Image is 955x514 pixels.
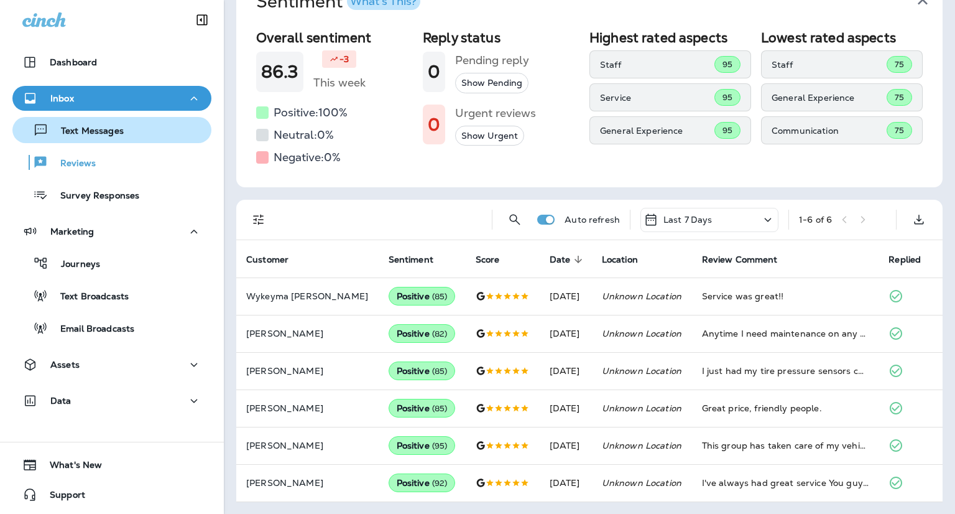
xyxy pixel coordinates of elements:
[50,360,80,370] p: Assets
[423,30,579,45] h2: Reply status
[550,254,587,265] span: Date
[502,207,527,232] button: Search Reviews
[432,291,448,302] span: ( 85 )
[907,207,931,232] button: Export as CSV
[389,287,456,306] div: Positive
[48,259,100,271] p: Journeys
[722,59,732,70] span: 95
[48,126,124,138] p: Text Messages
[895,125,904,136] span: 75
[702,477,869,489] div: I've always had great service You guys have always taken care of whatever needs that I have neede...
[246,254,305,265] span: Customer
[50,396,72,406] p: Data
[428,114,440,135] h1: 0
[600,60,714,70] p: Staff
[722,92,732,103] span: 95
[455,126,524,146] button: Show Urgent
[37,460,102,475] span: What's New
[799,215,832,225] div: 1 - 6 of 6
[246,366,369,376] p: [PERSON_NAME]
[50,227,94,236] p: Marketing
[274,147,341,167] h5: Negative: 0 %
[602,291,681,302] em: Unknown Location
[48,190,139,202] p: Survey Responses
[455,103,536,123] h5: Urgent reviews
[772,126,887,136] p: Communication
[389,474,456,492] div: Positive
[12,315,211,341] button: Email Broadcasts
[256,30,413,45] h2: Overall sentiment
[476,254,516,265] span: Score
[602,403,681,414] em: Unknown Location
[540,427,592,464] td: [DATE]
[602,440,681,451] em: Unknown Location
[389,362,456,380] div: Positive
[389,254,450,265] span: Sentiment
[663,215,713,225] p: Last 7 Days
[12,86,211,111] button: Inbox
[389,399,456,418] div: Positive
[274,103,348,123] h5: Positive: 100 %
[12,352,211,377] button: Assets
[761,30,923,45] h2: Lowest rated aspects
[12,182,211,208] button: Survey Responses
[389,324,456,343] div: Positive
[432,403,448,414] span: ( 85 )
[602,254,654,265] span: Location
[772,60,887,70] p: Staff
[540,390,592,427] td: [DATE]
[12,482,211,507] button: Support
[702,254,794,265] span: Review Comment
[702,290,869,302] div: Service was great!!
[339,53,349,65] p: -3
[602,328,681,339] em: Unknown Location
[50,93,74,103] p: Inbox
[702,365,869,377] div: I just had my tire pressure sensors changed. They got me an immediately done a great job and was ...
[246,255,288,265] span: Customer
[888,254,937,265] span: Replied
[455,73,528,93] button: Show Pending
[12,219,211,244] button: Marketing
[12,388,211,413] button: Data
[185,7,219,32] button: Collapse Sidebar
[12,283,211,309] button: Text Broadcasts
[602,255,638,265] span: Location
[246,403,369,413] p: [PERSON_NAME]
[565,215,620,225] p: Auto refresh
[236,25,943,187] div: SentimentWhat's This?
[455,50,529,70] h5: Pending reply
[389,436,456,455] div: Positive
[895,92,904,103] span: 75
[12,50,211,75] button: Dashboard
[540,315,592,352] td: [DATE]
[12,117,211,143] button: Text Messages
[12,452,211,477] button: What's New
[602,365,681,376] em: Unknown Location
[246,207,271,232] button: Filters
[589,30,751,45] h2: Highest rated aspects
[540,278,592,315] td: [DATE]
[702,327,869,340] div: Anytime I need maintenance on any vehicle or RV I call the crew at Great Plains. I get prompt ser...
[702,402,869,414] div: Great price, friendly people.
[476,255,500,265] span: Score
[274,125,334,145] h5: Neutral: 0 %
[722,125,732,136] span: 95
[600,126,714,136] p: General Experience
[432,329,448,339] span: ( 82 )
[428,62,440,82] h1: 0
[48,324,134,335] p: Email Broadcasts
[602,477,681,488] em: Unknown Location
[12,149,211,175] button: Reviews
[313,73,366,93] h5: This week
[50,57,97,67] p: Dashboard
[261,62,298,82] h1: 86.3
[432,366,448,376] span: ( 85 )
[540,464,592,502] td: [DATE]
[48,291,129,303] p: Text Broadcasts
[432,441,448,451] span: ( 95 )
[550,255,571,265] span: Date
[246,441,369,451] p: [PERSON_NAME]
[246,478,369,488] p: [PERSON_NAME]
[600,93,714,103] p: Service
[772,93,887,103] p: General Experience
